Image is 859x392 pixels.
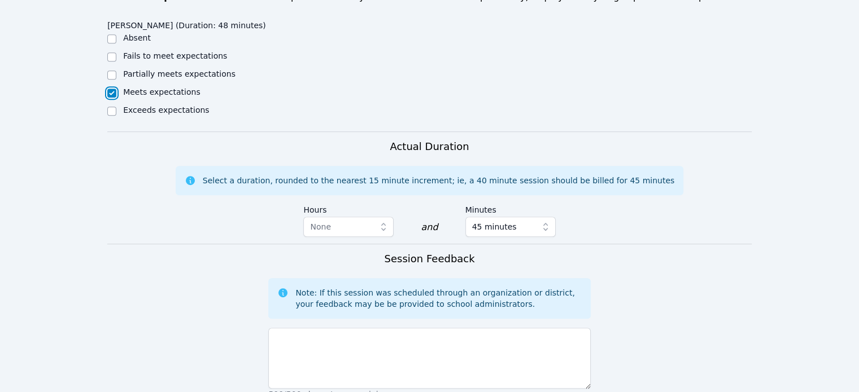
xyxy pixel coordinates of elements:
h3: Actual Duration [390,139,469,155]
div: Select a duration, rounded to the nearest 15 minute increment; ie, a 40 minute session should be ... [203,175,674,186]
button: None [303,217,394,237]
legend: [PERSON_NAME] (Duration: 48 minutes) [107,15,266,32]
div: Note: If this session was scheduled through an organization or district, your feedback may be be ... [295,287,581,310]
label: Exceeds expectations [123,105,209,114]
span: 45 minutes [472,220,517,234]
label: Minutes [465,200,556,217]
span: None [310,222,331,231]
label: Fails to meet expectations [123,51,227,60]
button: 45 minutes [465,217,556,237]
label: Absent [123,33,151,42]
label: Partially meets expectations [123,69,236,78]
label: Meets expectations [123,87,200,96]
div: and [421,221,438,234]
label: Hours [303,200,394,217]
h3: Session Feedback [384,251,474,267]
